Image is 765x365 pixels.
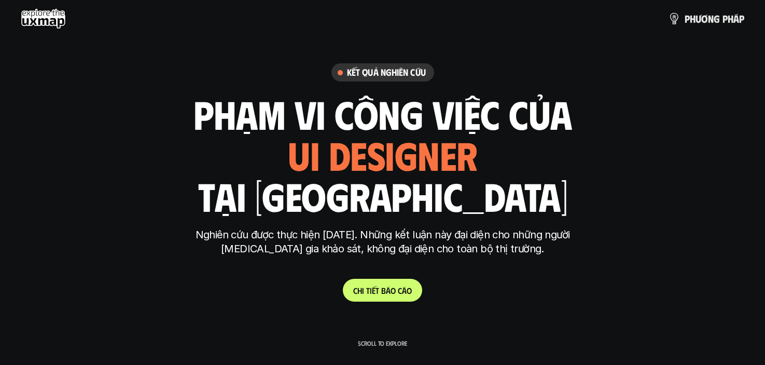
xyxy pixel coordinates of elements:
[690,13,696,24] span: h
[362,286,364,295] span: i
[353,286,357,295] span: C
[370,286,372,295] span: i
[375,286,379,295] span: t
[714,13,720,24] span: g
[193,92,572,136] h1: phạm vi công việc của
[701,13,708,24] span: ơ
[357,286,362,295] span: h
[728,13,733,24] span: h
[391,286,396,295] span: o
[722,13,728,24] span: p
[739,13,744,24] span: p
[708,13,714,24] span: n
[188,228,577,256] p: Nghiên cứu được thực hiện [DATE]. Những kết luận này đại diện cho những người [MEDICAL_DATA] gia ...
[372,286,375,295] span: ế
[381,286,386,295] span: b
[343,279,422,302] a: Chitiếtbáocáo
[402,286,407,295] span: á
[347,66,426,78] h6: Kết quả nghiên cứu
[366,286,370,295] span: t
[407,286,412,295] span: o
[358,340,407,347] p: Scroll to explore
[685,13,690,24] span: p
[398,286,402,295] span: c
[696,13,701,24] span: ư
[386,286,391,295] span: á
[733,13,739,24] span: á
[668,8,744,29] a: phươngpháp
[198,174,567,218] h1: tại [GEOGRAPHIC_DATA]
